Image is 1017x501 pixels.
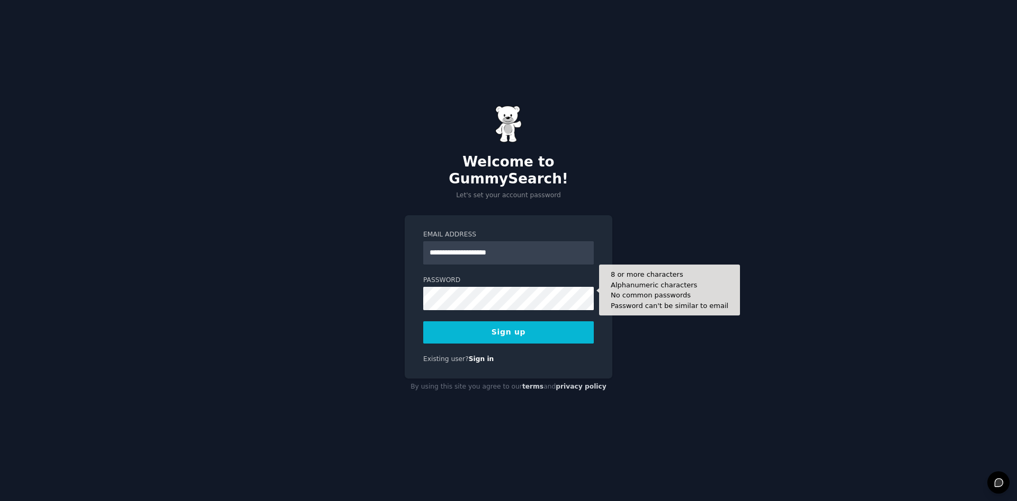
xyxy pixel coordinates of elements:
[405,379,612,395] div: By using this site you agree to our and
[405,191,612,200] p: Let's set your account password
[405,154,612,187] h2: Welcome to GummySearch!
[423,276,594,285] label: Password
[423,321,594,344] button: Sign up
[469,355,494,363] a: Sign in
[556,383,606,390] a: privacy policy
[522,383,543,390] a: terms
[423,230,594,240] label: Email Address
[423,355,469,363] span: Existing user?
[495,106,522,143] img: Gummy Bear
